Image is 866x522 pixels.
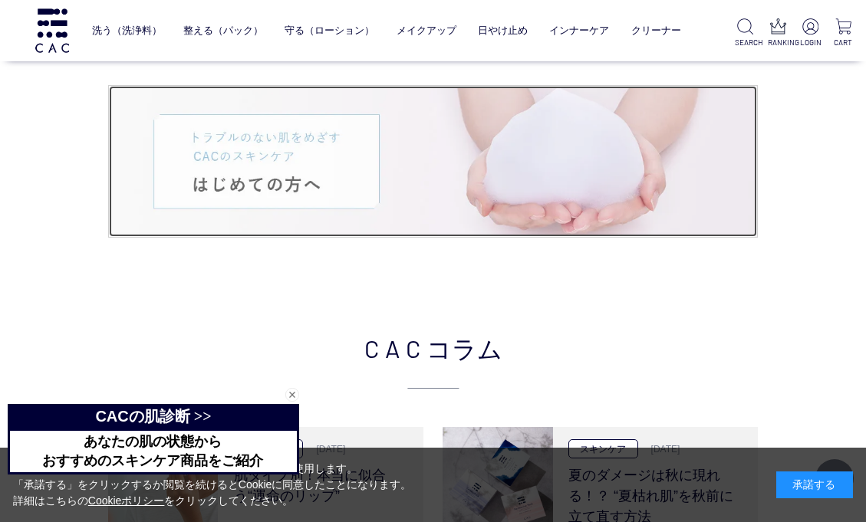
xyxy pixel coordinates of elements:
a: 日やけ止め [478,14,528,48]
a: CART [833,18,854,48]
a: メイクアップ [397,14,456,48]
a: はじめての方へはじめての方へ [109,86,757,237]
p: CART [833,37,854,48]
img: はじめての方へ [109,86,757,237]
a: SEARCH [735,18,756,48]
a: RANKING [768,18,789,48]
p: LOGIN [800,37,821,48]
span: コラム [426,330,502,366]
div: 当サイトでは、お客様へのサービス向上のためにCookieを使用します。 「承諾する」をクリックするか閲覧を続けるとCookieに同意したことになります。 詳細はこちらの をクリックしてください。 [13,461,412,509]
img: logo [33,8,71,52]
a: 整える（パック） [183,14,263,48]
a: クリーナー [631,14,681,48]
a: Cookieポリシー [88,494,165,507]
a: 洗う（洗浄料） [92,14,162,48]
p: [DATE] [642,442,680,456]
a: インナーケア [549,14,609,48]
p: [DATE] [307,442,345,456]
div: 承諾する [776,471,853,498]
p: スキンケア [568,439,638,458]
a: 守る（ローション） [285,14,374,48]
p: SEARCH [735,37,756,48]
a: LOGIN [800,18,821,48]
h2: CAC [108,330,758,389]
p: RANKING [768,37,789,48]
